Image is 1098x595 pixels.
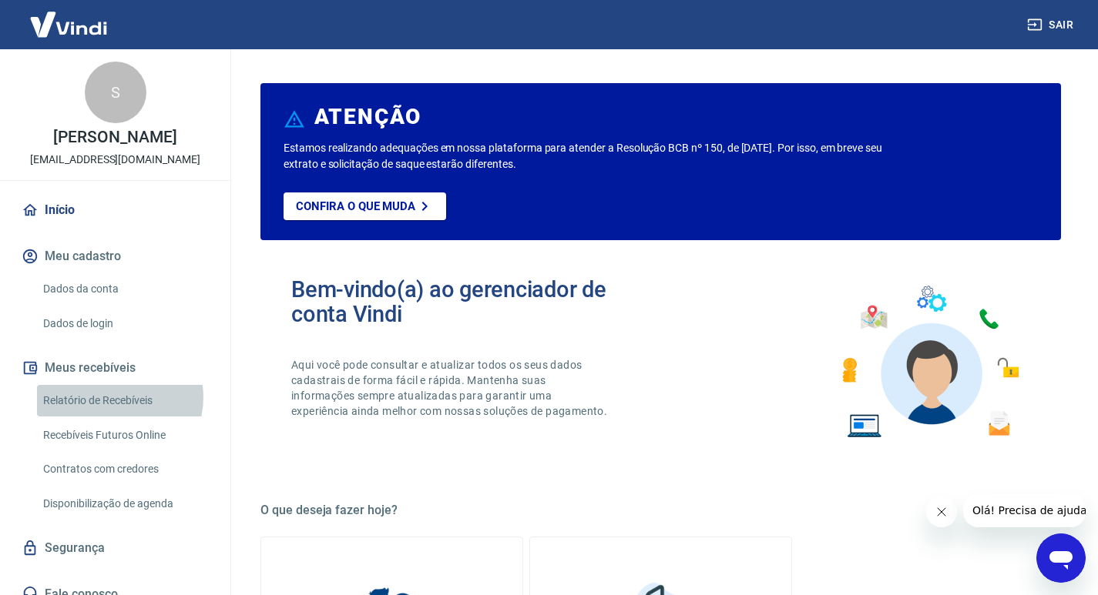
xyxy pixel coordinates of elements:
div: S [85,62,146,123]
a: Início [18,193,212,227]
iframe: Botão para abrir a janela de mensagens [1036,533,1086,583]
h6: ATENÇÃO [314,109,421,125]
iframe: Fechar mensagem [926,496,957,527]
iframe: Mensagem da empresa [963,493,1086,527]
button: Meu cadastro [18,239,212,273]
a: Disponibilização de agenda [37,488,212,520]
button: Meus recebíveis [18,351,212,385]
button: Sair [1024,11,1080,39]
a: Contratos com credores [37,453,212,485]
p: Estamos realizando adequações em nossa plataforma para atender a Resolução BCB nº 150, de [DATE].... [284,140,887,172]
a: Dados de login [37,308,212,339]
img: Vindi [18,1,119,48]
a: Segurança [18,531,212,565]
a: Dados da conta [37,273,212,305]
a: Relatório de Recebíveis [37,385,212,416]
p: [PERSON_NAME] [53,129,176,145]
a: Confira o que muda [284,192,446,220]
h2: Bem-vindo(a) ao gerenciador de conta Vindi [291,277,661,326]
span: Olá! Precisa de ajuda? [9,11,129,23]
img: Imagem de um avatar masculino com diversos icones exemplificando as funcionalidades do gerenciado... [828,277,1030,447]
h5: O que deseja fazer hoje? [260,503,1061,518]
a: Recebíveis Futuros Online [37,420,212,451]
p: [EMAIL_ADDRESS][DOMAIN_NAME] [30,152,200,168]
p: Confira o que muda [296,199,415,213]
p: Aqui você pode consultar e atualizar todos os seus dados cadastrais de forma fácil e rápida. Mant... [291,357,610,419]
